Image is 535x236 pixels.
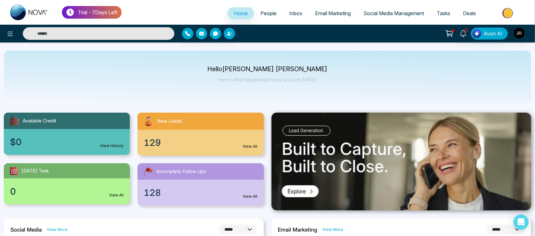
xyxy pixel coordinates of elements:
[9,166,19,176] img: todayTask.svg
[243,194,258,199] a: View All
[363,10,424,16] span: Social Media Management
[9,115,20,127] img: availableCredit.svg
[260,10,277,16] span: People
[471,28,508,40] button: Avon AI
[47,227,68,233] a: View More
[78,9,117,16] p: Trial - 7 Days Left
[234,10,248,16] span: Home
[10,227,42,233] h2: Social Media
[243,144,258,149] a: View All
[357,7,430,19] a: Social Media Management
[483,30,502,37] span: Avon AI
[289,10,302,16] span: Inbox
[208,77,328,82] p: Here's what happening in your account [DATE].
[514,28,525,39] img: User Avatar
[156,168,206,175] span: Incomplete Follow Ups
[143,166,154,177] img: followUps.svg
[323,227,343,233] a: View More
[315,10,351,16] span: Email Marketing
[278,227,318,233] h2: Email Marketing
[456,28,471,39] a: 10
[514,214,529,230] div: Open Intercom Messenger
[144,186,161,199] span: 128
[430,7,457,19] a: Tasks
[208,66,328,72] p: Hello [PERSON_NAME] [PERSON_NAME]
[254,7,283,19] a: People
[283,7,309,19] a: Inbox
[21,167,49,175] span: [DATE] Task
[472,29,481,38] img: Lead Flow
[134,163,267,206] a: Incomplete Follow Ups128View All
[463,10,476,16] span: Deals
[437,10,450,16] span: Tasks
[23,117,56,125] span: Available Credit
[228,7,254,19] a: Home
[10,4,48,20] img: Nova CRM Logo
[309,7,357,19] a: Email Marketing
[144,136,161,149] span: 129
[100,143,124,149] a: View History
[10,135,21,149] span: $0
[485,6,531,20] img: Market-place.gif
[271,113,532,211] img: .
[463,28,469,33] span: 10
[109,192,124,198] a: View All
[10,185,16,198] span: 0
[143,115,155,127] img: newLeads.svg
[134,113,267,156] a: New Leads129View All
[157,118,182,125] span: New Leads
[457,7,482,19] a: Deals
